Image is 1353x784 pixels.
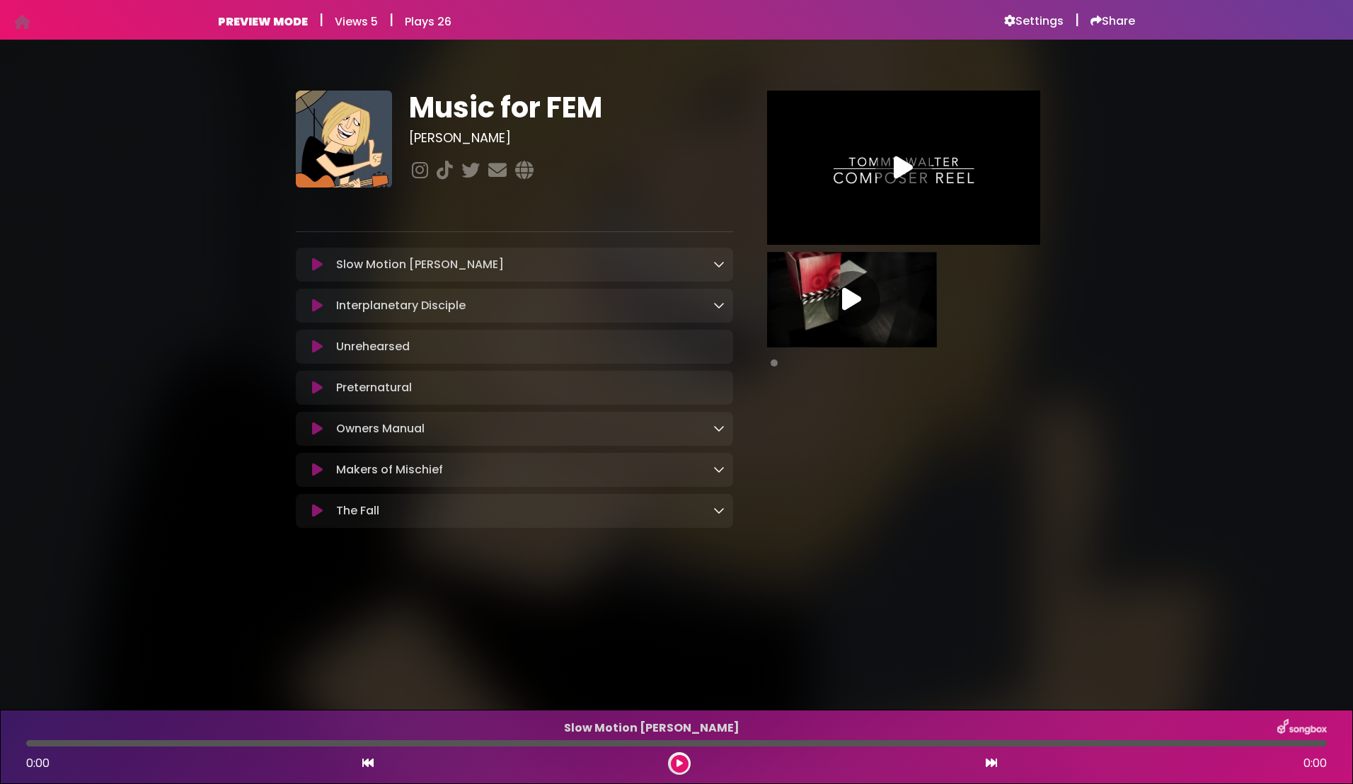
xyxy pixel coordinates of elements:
h6: Views 5 [335,15,378,28]
p: Preternatural [336,379,724,396]
h5: | [319,11,323,28]
p: Unrehearsed [336,338,724,355]
img: Video Thumbnail [767,91,1040,244]
h1: Music for FEM [409,91,732,125]
p: Slow Motion [PERSON_NAME] [336,256,713,273]
p: The Fall [336,502,713,519]
p: Owners Manual [336,420,713,437]
h6: PREVIEW MODE [218,15,308,28]
h5: | [1075,11,1079,28]
a: Share [1090,14,1135,28]
img: Nb6VlyYyTRS4skmfeGAN [296,91,392,187]
h6: Plays 26 [405,15,451,28]
p: Makers of Mischief [336,461,713,478]
h5: | [389,11,393,28]
p: Interplanetary Disciple [336,297,713,314]
a: Settings [1004,14,1064,28]
img: Video Thumbnail [767,252,937,347]
h3: [PERSON_NAME] [409,130,732,146]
